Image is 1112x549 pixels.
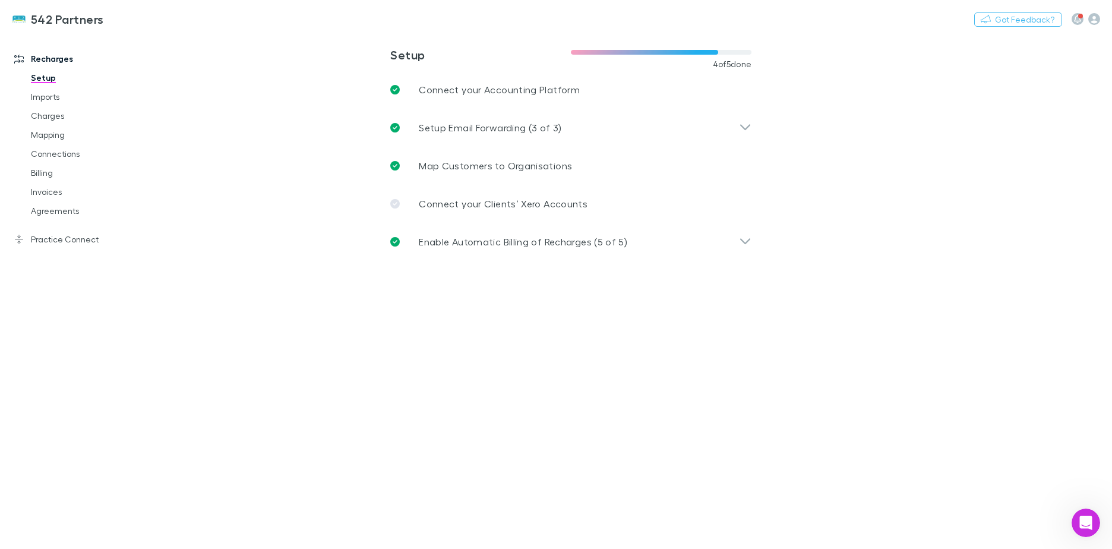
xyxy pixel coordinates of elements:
a: Practice Connect [2,230,160,249]
img: 542 Partners's Logo [12,12,26,26]
a: Recharges [2,49,160,68]
p: Map Customers to Organisations [419,159,572,173]
h3: 542 Partners [31,12,104,26]
p: Enable Automatic Billing of Recharges (5 of 5) [419,235,627,249]
a: Setup [19,68,160,87]
a: Invoices [19,182,160,201]
a: Connections [19,144,160,163]
button: Got Feedback? [974,12,1062,27]
span: 4 of 5 done [713,59,752,69]
a: Connect your Clients’ Xero Accounts [381,185,761,223]
a: 542 Partners [5,5,111,33]
div: Setup Email Forwarding (3 of 3) [381,109,761,147]
p: Setup Email Forwarding (3 of 3) [419,121,561,135]
a: Charges [19,106,160,125]
div: Enable Automatic Billing of Recharges (5 of 5) [381,223,761,261]
a: Imports [19,87,160,106]
h3: Setup [390,48,571,62]
a: Mapping [19,125,160,144]
a: Connect your Accounting Platform [381,71,761,109]
a: Agreements [19,201,160,220]
a: Billing [19,163,160,182]
p: Connect your Accounting Platform [419,83,580,97]
iframe: Intercom live chat [1072,509,1100,537]
p: Connect your Clients’ Xero Accounts [419,197,587,211]
a: Map Customers to Organisations [381,147,761,185]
